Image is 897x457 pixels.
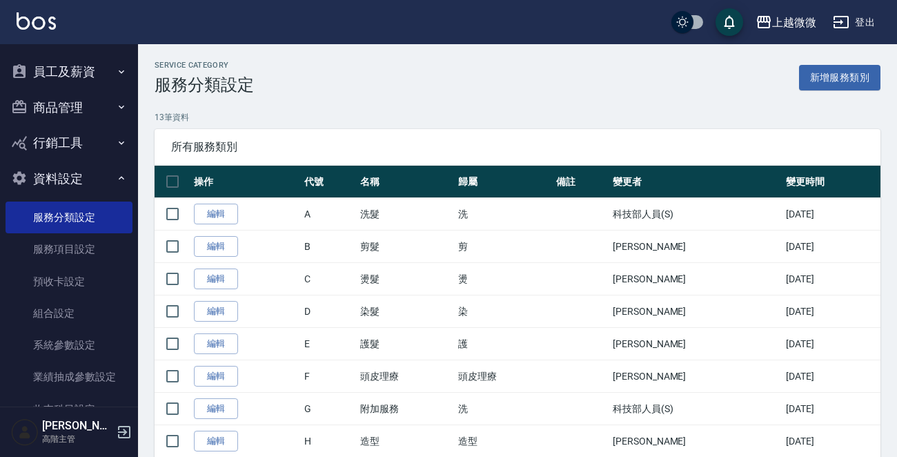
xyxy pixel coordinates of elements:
[799,65,880,90] a: 新增服務類別
[194,301,238,322] a: 編輯
[6,329,132,361] a: 系統參數設定
[42,419,112,433] h5: [PERSON_NAME]
[609,263,782,295] td: [PERSON_NAME]
[194,269,238,290] a: 編輯
[301,263,357,295] td: C
[6,233,132,265] a: 服務項目設定
[190,166,301,198] th: 操作
[357,295,455,328] td: 染髮
[782,198,880,231] td: [DATE]
[609,393,782,425] td: 科技部人員(S)
[6,125,132,161] button: 行銷工具
[194,204,238,225] a: 編輯
[155,111,880,124] p: 13 筆資料
[6,298,132,329] a: 組合設定
[455,295,553,328] td: 染
[194,236,238,257] a: 編輯
[301,166,357,198] th: 代號
[17,12,56,30] img: Logo
[782,295,880,328] td: [DATE]
[194,431,238,452] a: 編輯
[357,263,455,295] td: 燙髮
[194,366,238,387] a: 編輯
[6,161,132,197] button: 資料設定
[357,360,455,393] td: 頭皮理療
[609,231,782,263] td: [PERSON_NAME]
[455,263,553,295] td: 燙
[155,61,254,70] h2: Service Category
[782,263,880,295] td: [DATE]
[782,231,880,263] td: [DATE]
[6,202,132,233] a: 服務分類設定
[609,360,782,393] td: [PERSON_NAME]
[455,231,553,263] td: 剪
[782,393,880,425] td: [DATE]
[11,418,39,446] img: Person
[6,393,132,425] a: 收支科目設定
[772,14,816,31] div: 上越微微
[357,231,455,263] td: 剪髮
[301,198,357,231] td: A
[609,166,782,198] th: 變更者
[827,10,880,35] button: 登出
[6,54,132,90] button: 員工及薪資
[553,166,609,198] th: 備註
[357,166,455,198] th: 名稱
[357,198,455,231] td: 洗髮
[6,90,132,126] button: 商品管理
[194,398,238,420] a: 編輯
[301,393,357,425] td: G
[357,393,455,425] td: 附加服務
[750,8,822,37] button: 上越微微
[194,333,238,355] a: 編輯
[42,433,112,445] p: 高階主管
[609,198,782,231] td: 科技部人員(S)
[357,328,455,360] td: 護髮
[455,360,553,393] td: 頭皮理療
[455,328,553,360] td: 護
[455,166,553,198] th: 歸屬
[301,295,357,328] td: D
[609,328,782,360] td: [PERSON_NAME]
[6,361,132,393] a: 業績抽成參數設定
[782,166,880,198] th: 變更時間
[301,328,357,360] td: E
[782,360,880,393] td: [DATE]
[6,266,132,298] a: 預收卡設定
[716,8,743,36] button: save
[301,360,357,393] td: F
[171,140,864,154] span: 所有服務類別
[301,231,357,263] td: B
[455,393,553,425] td: 洗
[155,75,254,95] h3: 服務分類設定
[609,295,782,328] td: [PERSON_NAME]
[782,328,880,360] td: [DATE]
[455,198,553,231] td: 洗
